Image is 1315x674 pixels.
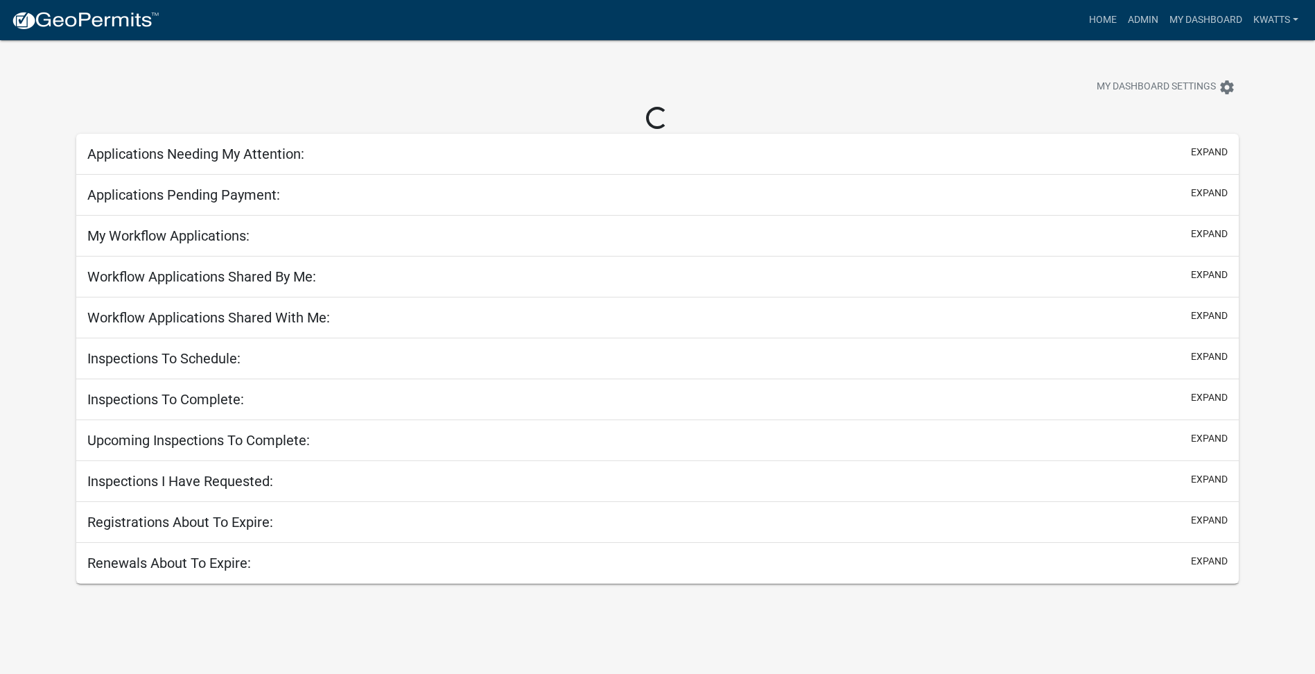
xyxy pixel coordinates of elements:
a: Admin [1122,7,1164,33]
h5: Inspections To Complete: [87,391,244,408]
button: expand [1191,390,1228,405]
button: expand [1191,431,1228,446]
h5: Inspections I Have Requested: [87,473,273,490]
h5: Inspections To Schedule: [87,350,241,367]
button: expand [1191,349,1228,364]
h5: Workflow Applications Shared With Me: [87,309,330,326]
button: expand [1191,554,1228,569]
span: My Dashboard Settings [1097,79,1216,96]
h5: Registrations About To Expire: [87,514,273,530]
a: Kwatts [1248,7,1304,33]
button: expand [1191,513,1228,528]
h5: Workflow Applications Shared By Me: [87,268,316,285]
h5: Applications Pending Payment: [87,187,280,203]
h5: Applications Needing My Attention: [87,146,304,162]
i: settings [1219,79,1235,96]
h5: My Workflow Applications: [87,227,250,244]
button: expand [1191,472,1228,487]
button: expand [1191,145,1228,159]
a: Home [1083,7,1122,33]
h5: Upcoming Inspections To Complete: [87,432,310,449]
button: expand [1191,309,1228,323]
button: expand [1191,186,1228,200]
h5: Renewals About To Expire: [87,555,251,571]
button: expand [1191,268,1228,282]
button: My Dashboard Settingssettings [1086,74,1246,101]
button: expand [1191,227,1228,241]
a: My Dashboard [1164,7,1248,33]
